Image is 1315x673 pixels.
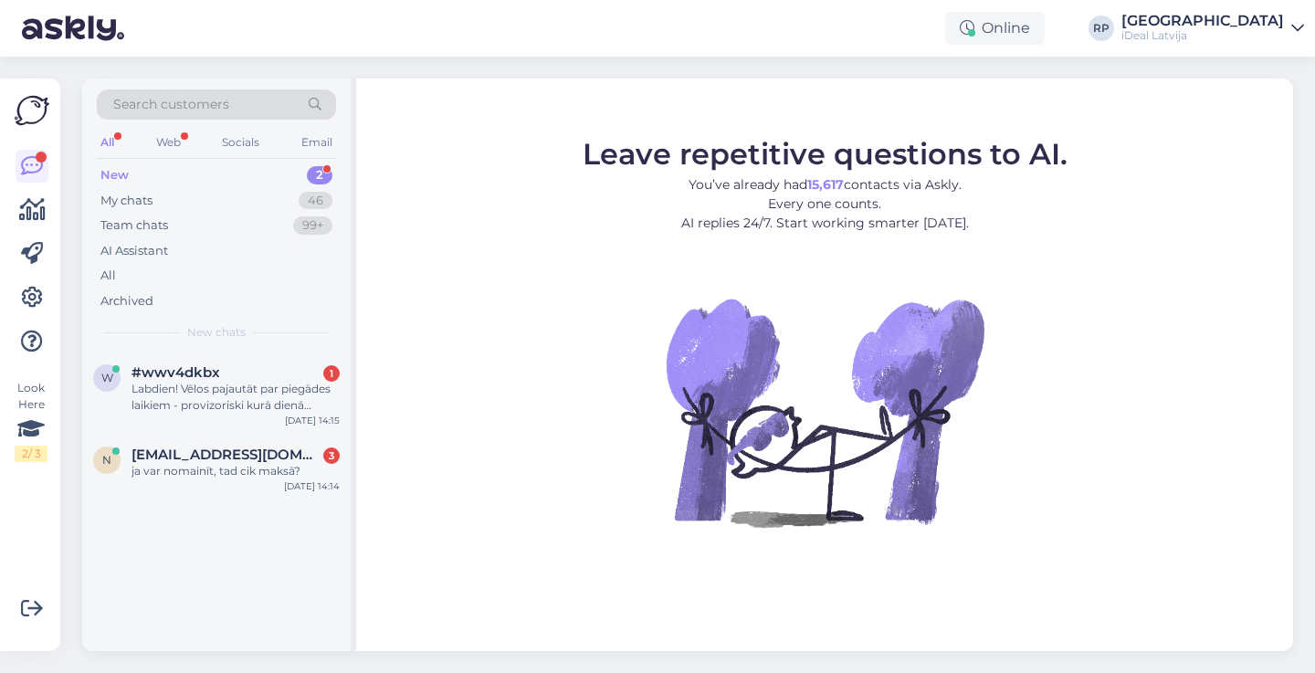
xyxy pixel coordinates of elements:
[131,447,321,463] span: nauris.pundors@gmail.com
[323,447,340,464] div: 3
[100,242,168,260] div: AI Assistant
[101,371,113,384] span: w
[131,364,220,381] span: #wwv4dkbx
[102,453,111,467] span: n
[298,131,336,154] div: Email
[113,95,229,114] span: Search customers
[97,131,118,154] div: All
[131,381,340,414] div: Labdien! Vēlos pajautāt par piegādes laikiem - provizoriski kurā dienā varētu būt iespējams saņēm...
[100,216,168,235] div: Team chats
[285,414,340,427] div: [DATE] 14:15
[100,166,129,184] div: New
[153,131,184,154] div: Web
[1121,14,1284,28] div: [GEOGRAPHIC_DATA]
[100,267,116,285] div: All
[100,192,153,210] div: My chats
[1089,16,1114,41] div: RP
[131,463,340,479] div: ja var nomainīt, tad cik maksā?
[15,93,49,128] img: Askly Logo
[218,131,263,154] div: Socials
[15,446,47,462] div: 2 / 3
[323,365,340,382] div: 1
[299,192,332,210] div: 46
[945,12,1045,45] div: Online
[1121,28,1284,43] div: iDeal Latvija
[284,479,340,493] div: [DATE] 14:14
[307,166,332,184] div: 2
[187,324,246,341] span: New chats
[807,176,844,193] b: 15,617
[100,292,153,310] div: Archived
[15,380,47,462] div: Look Here
[293,216,332,235] div: 99+
[583,136,1068,172] span: Leave repetitive questions to AI.
[1121,14,1304,43] a: [GEOGRAPHIC_DATA]iDeal Latvija
[660,247,989,576] img: No Chat active
[583,175,1068,233] p: You’ve already had contacts via Askly. Every one counts. AI replies 24/7. Start working smarter [...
